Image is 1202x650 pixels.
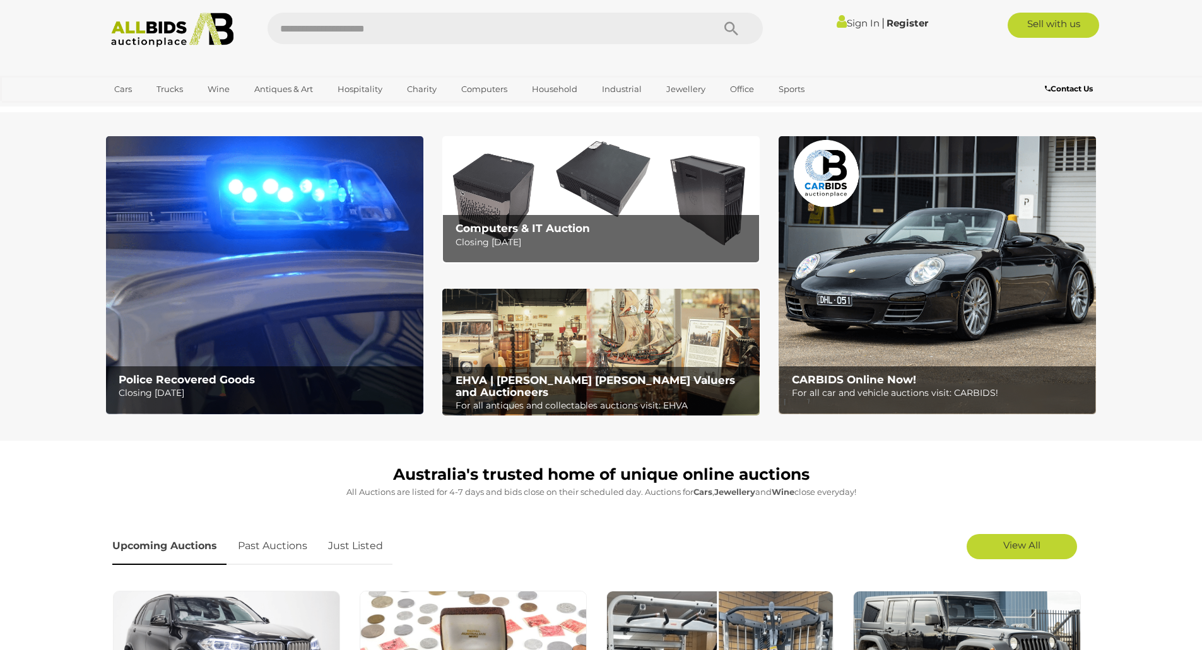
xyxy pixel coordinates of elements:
a: Upcoming Auctions [112,528,227,565]
a: Contact Us [1045,82,1096,96]
a: Just Listed [319,528,392,565]
b: Contact Us [1045,84,1093,93]
b: Computers & IT Auction [456,222,590,235]
a: Wine [199,79,238,100]
a: Trucks [148,79,191,100]
img: EHVA | Evans Hastings Valuers and Auctioneers [442,289,760,416]
img: CARBIDS Online Now! [779,136,1096,414]
b: EHVA | [PERSON_NAME] [PERSON_NAME] Valuers and Auctioneers [456,374,735,398]
img: Police Recovered Goods [106,136,423,414]
strong: Jewellery [714,487,755,497]
strong: Cars [693,487,712,497]
a: Sports [770,79,813,100]
span: View All [1003,539,1040,551]
a: View All [967,534,1077,559]
a: Industrial [594,79,650,100]
span: | [881,16,885,30]
b: CARBIDS Online Now! [792,373,916,386]
img: Computers & IT Auction [442,136,760,263]
p: For all antiques and collectables auctions visit: EHVA [456,398,753,414]
a: CARBIDS Online Now! CARBIDS Online Now! For all car and vehicle auctions visit: CARBIDS! [779,136,1096,414]
b: Police Recovered Goods [119,373,255,386]
a: Office [722,79,762,100]
h1: Australia's trusted home of unique online auctions [112,466,1090,484]
p: All Auctions are listed for 4-7 days and bids close on their scheduled day. Auctions for , and cl... [112,485,1090,499]
a: Household [524,79,586,100]
a: Sign In [837,17,880,29]
a: Computers [453,79,516,100]
a: Antiques & Art [246,79,321,100]
a: [GEOGRAPHIC_DATA] [106,100,212,120]
a: Charity [399,79,445,100]
a: Computers & IT Auction Computers & IT Auction Closing [DATE] [442,136,760,263]
img: Allbids.com.au [104,13,241,47]
p: Closing [DATE] [119,385,416,401]
p: Closing [DATE] [456,235,753,250]
button: Search [700,13,763,44]
a: Cars [106,79,140,100]
a: Register [887,17,928,29]
p: For all car and vehicle auctions visit: CARBIDS! [792,385,1089,401]
a: Hospitality [329,79,391,100]
a: EHVA | Evans Hastings Valuers and Auctioneers EHVA | [PERSON_NAME] [PERSON_NAME] Valuers and Auct... [442,289,760,416]
strong: Wine [772,487,794,497]
a: Jewellery [658,79,714,100]
a: Past Auctions [228,528,317,565]
a: Police Recovered Goods Police Recovered Goods Closing [DATE] [106,136,423,414]
a: Sell with us [1008,13,1099,38]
